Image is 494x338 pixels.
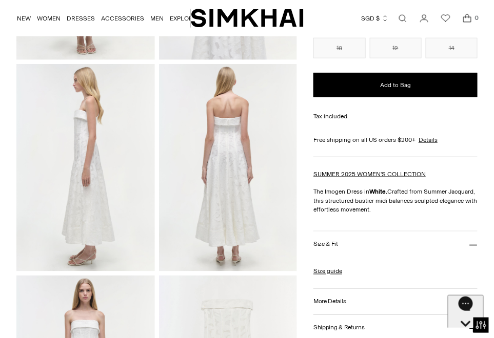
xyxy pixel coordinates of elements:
span: 0 [472,13,482,23]
button: 10 [313,38,365,59]
button: 14 [426,38,478,59]
a: WOMEN [37,7,61,30]
div: Tax included. [313,112,478,121]
img: Imogen Dress [16,64,155,271]
a: Details [419,136,438,145]
strong: White. [369,188,387,196]
a: Open cart modal [457,8,478,29]
button: SGD $ [361,7,389,30]
div: Free shipping on all US orders $200+ [313,136,478,145]
a: SUMMER 2025 WOMEN'S COLLECTION [313,171,426,178]
a: Size guide [313,267,342,276]
a: SIMKHAI [191,8,304,28]
a: NEW [17,7,31,30]
iframe: Gorgias live chat messenger [448,295,484,328]
span: Add to Bag [380,81,411,90]
img: Imogen Dress [159,64,298,271]
button: Add to Bag [313,73,478,98]
a: DRESSES [67,7,95,30]
a: ACCESSORIES [101,7,144,30]
p: The Imogen Dress in Crafted from Summer Jacquard, this structured bustier midi balances sculpted ... [313,187,478,215]
a: Open search modal [392,8,413,29]
button: More Details [313,289,478,315]
button: Size & Fit [313,232,478,258]
h3: Shipping & Returns [313,325,365,331]
h3: More Details [313,299,346,305]
button: 12 [370,38,422,59]
a: MEN [150,7,164,30]
a: Go to the account page [414,8,434,29]
h3: Size & Fit [313,241,338,248]
a: EXPLORE [170,7,196,30]
a: Wishlist [436,8,456,29]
